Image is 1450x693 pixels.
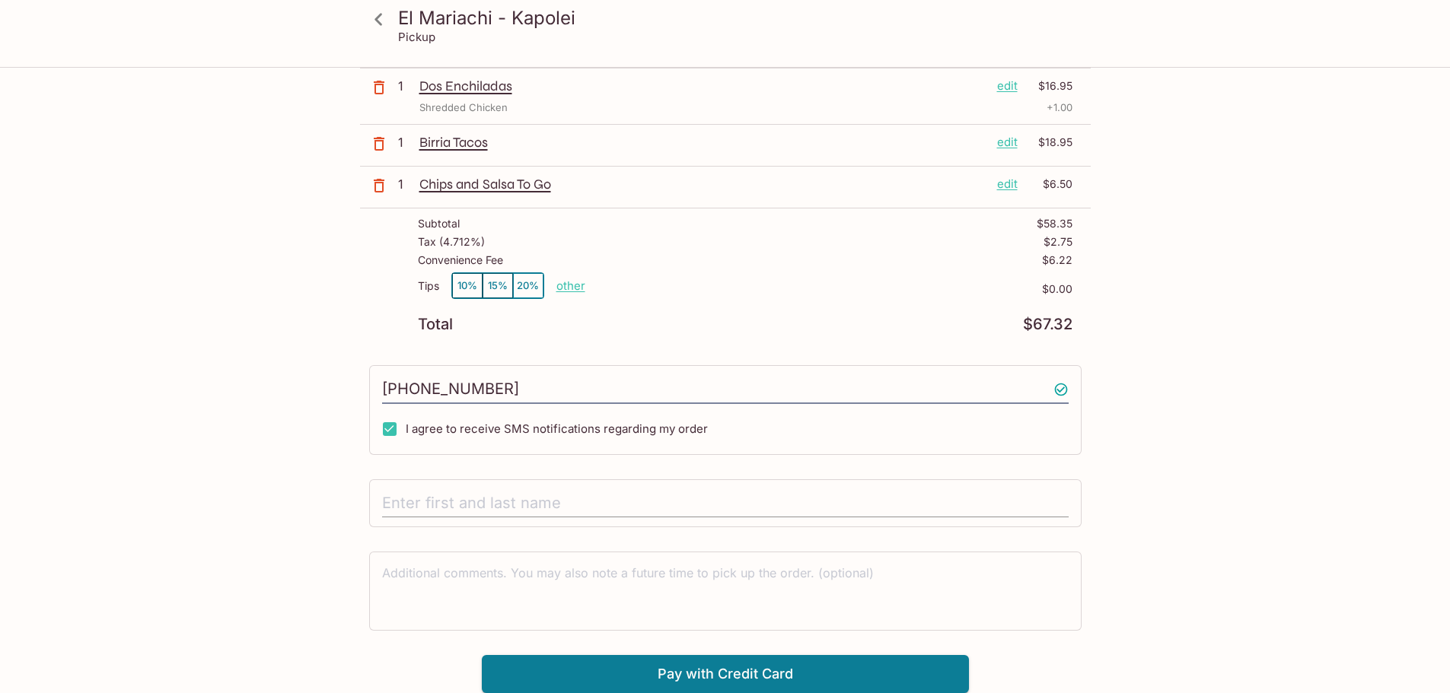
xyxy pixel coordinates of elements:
p: $16.95 [1027,78,1072,94]
button: other [556,278,585,293]
p: edit [997,134,1018,151]
p: $58.35 [1037,218,1072,230]
p: Shredded Chicken [419,100,508,115]
p: Tax ( 4.712% ) [418,236,485,248]
button: 10% [452,273,483,298]
p: $18.95 [1027,134,1072,151]
span: I agree to receive SMS notifications regarding my order [406,421,708,436]
p: $6.22 [1042,254,1072,266]
p: $67.32 [1023,317,1072,332]
p: Birria Tacos [419,134,985,151]
p: $2.75 [1044,236,1072,248]
input: Enter first and last name [382,489,1069,518]
p: Convenience Fee [418,254,503,266]
p: 1 [398,176,413,192]
p: $6.50 [1027,176,1072,192]
p: Total [418,317,453,332]
p: Dos Enchiladas [419,78,985,94]
button: Pay with Credit Card [482,655,969,693]
p: edit [997,78,1018,94]
h3: El Mariachi - Kapolei [398,6,1079,30]
p: Chips and Salsa To Go [419,176,985,192]
p: Pickup [398,30,435,44]
p: Subtotal [418,218,460,230]
p: 1 [398,78,413,94]
p: + 1.00 [1047,100,1072,115]
button: 20% [513,273,543,298]
p: Tips [418,280,439,292]
button: 15% [483,273,513,298]
p: 1 [398,134,413,151]
input: Enter phone number [382,375,1069,404]
p: edit [997,176,1018,192]
p: $0.00 [585,283,1072,295]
